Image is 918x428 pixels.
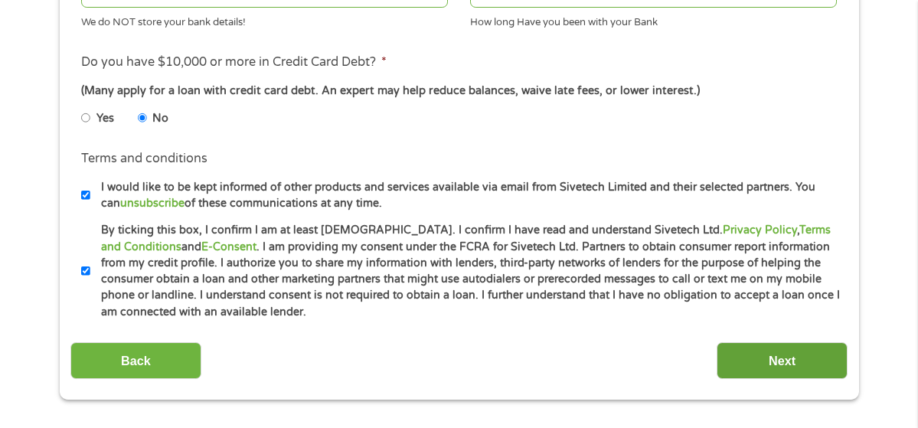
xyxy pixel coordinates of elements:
[81,83,836,100] div: (Many apply for a loan with credit card debt. An expert may help reduce balances, waive late fees...
[81,10,448,31] div: We do NOT store your bank details!
[81,151,207,167] label: Terms and conditions
[96,110,114,127] label: Yes
[201,240,256,253] a: E-Consent
[470,10,837,31] div: How long Have you been with your Bank
[120,197,185,210] a: unsubscribe
[152,110,168,127] label: No
[90,222,841,320] label: By ticking this box, I confirm I am at least [DEMOGRAPHIC_DATA]. I confirm I have read and unders...
[81,54,387,70] label: Do you have $10,000 or more in Credit Card Debt?
[70,342,201,380] input: Back
[717,342,848,380] input: Next
[101,224,831,253] a: Terms and Conditions
[723,224,797,237] a: Privacy Policy
[90,179,841,212] label: I would like to be kept informed of other products and services available via email from Sivetech...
